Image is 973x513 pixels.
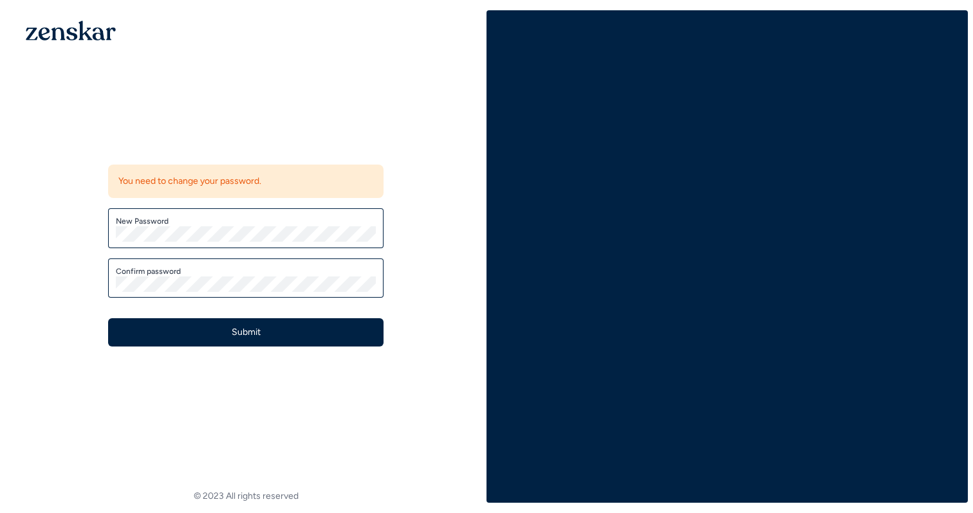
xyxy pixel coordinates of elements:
[5,490,486,503] footer: © 2023 All rights reserved
[26,21,116,40] img: 1OGAJ2xQqyY4LXKgY66KYq0eOWRCkrZdAb3gUhuVAqdWPZE9SRJmCz+oDMSn4zDLXe31Ii730ItAGKgCKgCCgCikA4Av8PJUP...
[108,318,384,346] button: Submit
[108,165,384,198] div: You need to change your password.
[116,216,376,226] label: New Password
[116,266,376,276] label: Confirm password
